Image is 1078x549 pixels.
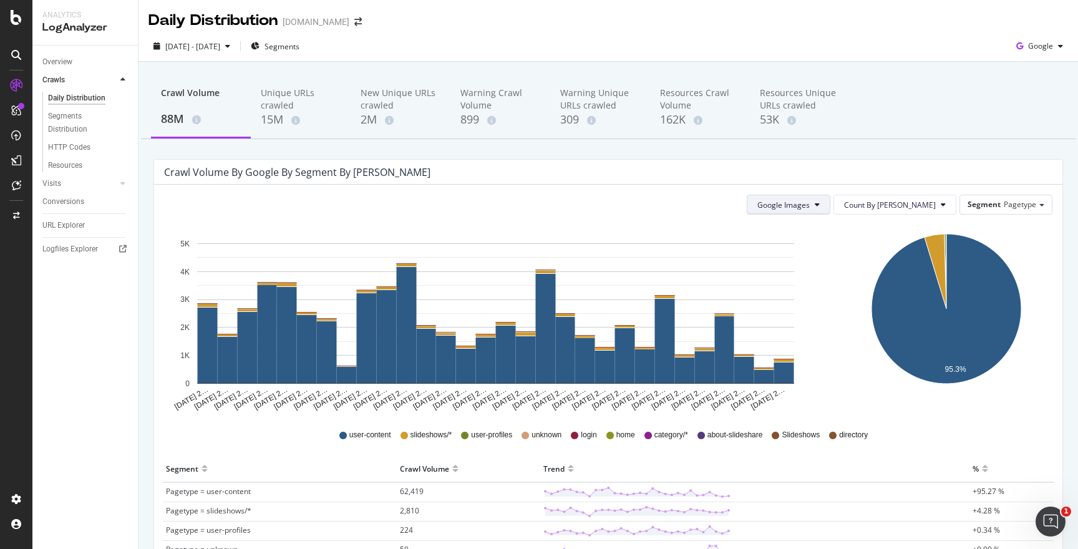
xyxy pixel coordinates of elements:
[42,177,117,190] a: Visits
[48,159,129,172] a: Resources
[42,21,128,35] div: LogAnalyzer
[261,112,341,128] div: 15M
[844,200,936,210] span: Count By Day
[660,87,740,112] div: Resources Crawl Volume
[973,459,979,479] div: %
[1036,507,1066,537] iframe: Intercom live chat
[283,16,349,28] div: [DOMAIN_NAME]
[261,87,341,112] div: Unique URLs crawled
[1011,36,1068,56] button: Google
[42,219,129,232] a: URL Explorer
[42,195,84,208] div: Conversions
[161,111,241,127] div: 88M
[166,505,251,516] span: Pagetype = slideshows/*
[180,296,190,304] text: 3K
[400,525,413,535] span: 224
[148,10,278,31] div: Daily Distribution
[747,195,830,215] button: Google Images
[560,112,640,128] div: 309
[48,141,129,154] a: HTTP Codes
[361,112,440,128] div: 2M
[42,74,65,87] div: Crawls
[760,87,840,112] div: Resources Unique URLs crawled
[660,112,740,128] div: 162K
[968,199,1001,210] span: Segment
[265,41,299,52] span: Segments
[833,195,956,215] button: Count By [PERSON_NAME]
[166,525,251,535] span: Pagetype = user-profiles
[48,159,82,172] div: Resources
[48,141,90,154] div: HTTP Codes
[400,505,419,516] span: 2,810
[42,243,98,256] div: Logfiles Explorer
[166,459,198,479] div: Segment
[180,268,190,276] text: 4K
[246,36,304,56] button: Segments
[1061,507,1071,517] span: 1
[581,430,596,440] span: login
[839,430,868,440] span: directory
[42,219,85,232] div: URL Explorer
[166,486,251,497] span: Pagetype = user-content
[42,243,129,256] a: Logfiles Explorer
[460,112,540,128] div: 899
[42,74,117,87] a: Crawls
[707,430,763,440] span: about-slideshare
[165,41,220,52] span: [DATE] - [DATE]
[757,200,810,210] span: Google Images
[654,430,688,440] span: category/*
[42,177,61,190] div: Visits
[543,459,565,479] div: Trend
[48,110,129,136] a: Segments Distribution
[560,87,640,112] div: Warning Unique URLs crawled
[973,486,1004,497] span: +95.27 %
[400,459,449,479] div: Crawl Volume
[945,366,966,374] text: 95.3%
[361,87,440,112] div: New Unique URLs crawled
[840,225,1052,412] svg: A chart.
[48,92,129,105] a: Daily Distribution
[973,525,1000,535] span: +0.34 %
[180,351,190,360] text: 1K
[1028,41,1053,51] span: Google
[42,10,128,21] div: Analytics
[180,323,190,332] text: 2K
[616,430,635,440] span: home
[532,430,561,440] span: unknown
[349,430,391,440] span: user-content
[400,486,424,497] span: 62,419
[48,110,117,136] div: Segments Distribution
[164,166,430,178] div: Crawl Volume by google by Segment by [PERSON_NAME]
[471,430,512,440] span: user-profiles
[460,87,540,112] div: Warning Crawl Volume
[782,430,820,440] span: Slideshows
[42,56,72,69] div: Overview
[42,195,129,208] a: Conversions
[354,17,362,26] div: arrow-right-arrow-left
[973,505,1000,516] span: +4.28 %
[410,430,452,440] span: slideshows/*
[48,92,105,105] div: Daily Distribution
[760,112,840,128] div: 53K
[164,225,827,412] svg: A chart.
[185,379,190,388] text: 0
[1004,199,1036,210] span: Pagetype
[42,56,129,69] a: Overview
[180,240,190,248] text: 5K
[148,36,235,56] button: [DATE] - [DATE]
[161,87,241,110] div: Crawl Volume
